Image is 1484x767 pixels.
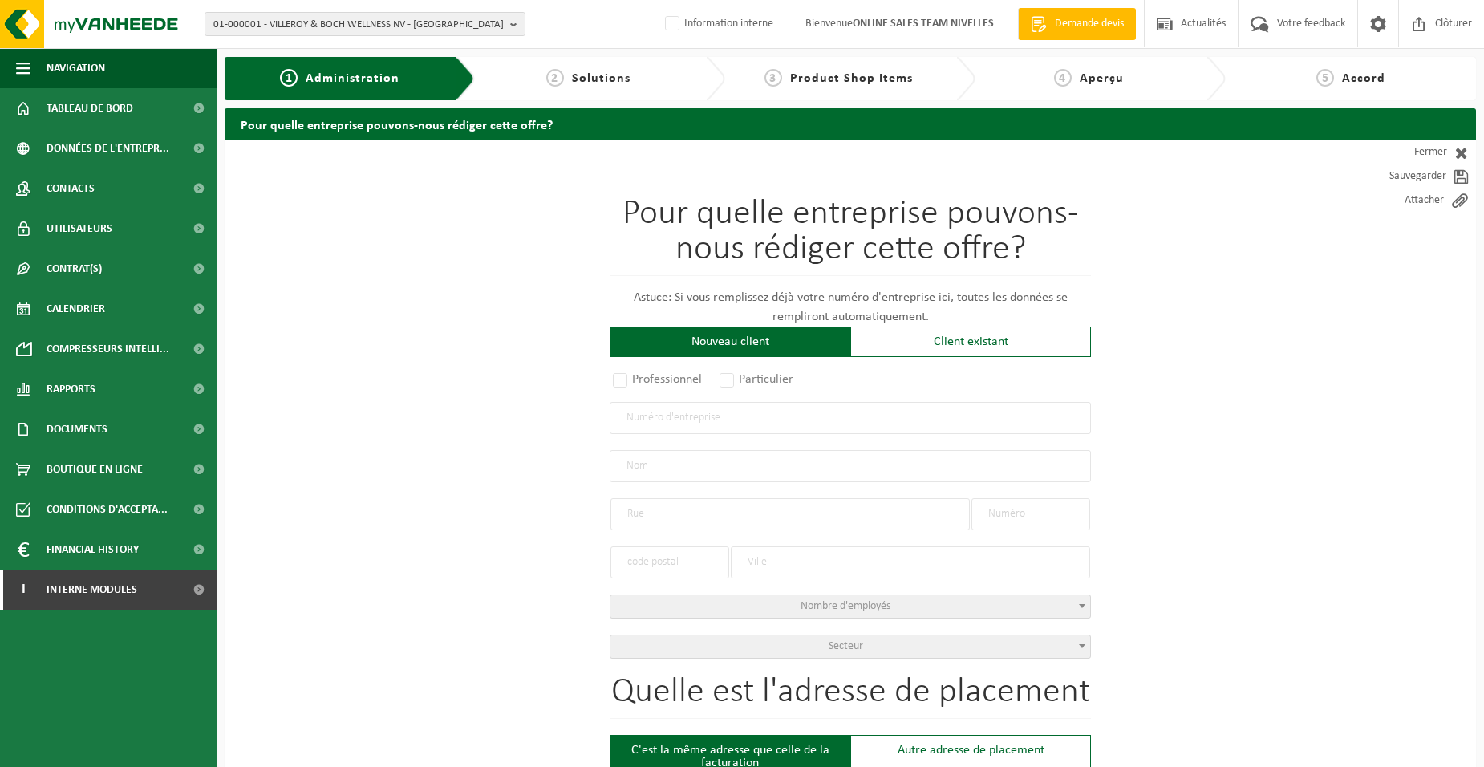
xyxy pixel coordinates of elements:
span: Interne modules [47,570,137,610]
a: Fermer [1332,140,1476,164]
span: Contacts [47,168,95,209]
label: Professionnel [610,368,707,391]
span: Accord [1342,72,1385,85]
input: Numéro [971,498,1090,530]
a: Attacher [1332,189,1476,213]
span: I [16,570,30,610]
a: 5Accord [1234,69,1468,88]
span: Rapports [47,369,95,409]
div: Nouveau client [610,327,850,357]
span: 1 [280,69,298,87]
a: 3Product Shop Items [733,69,943,88]
span: Compresseurs intelli... [47,329,169,369]
span: 01-000001 - VILLEROY & BOCH WELLNESS NV - [GEOGRAPHIC_DATA] [213,13,504,37]
h2: Pour quelle entreprise pouvons-nous rédiger cette offre? [225,108,1476,140]
label: Particulier [716,368,798,391]
span: Demande devis [1051,16,1128,32]
a: Sauvegarder [1332,164,1476,189]
p: Astuce: Si vous remplissez déjà votre numéro d'entreprise ici, toutes les données se rempliront a... [610,288,1091,327]
span: 4 [1054,69,1072,87]
strong: ONLINE SALES TEAM NIVELLES [853,18,994,30]
input: code postal [610,546,729,578]
span: 2 [546,69,564,87]
span: Boutique en ligne [47,449,143,489]
span: Administration [306,72,399,85]
a: 4Aperçu [983,69,1194,88]
span: Solutions [572,72,630,85]
span: Aperçu [1080,72,1124,85]
label: Information interne [662,12,773,36]
h1: Quelle est l'adresse de placement [610,675,1091,719]
span: Navigation [47,48,105,88]
input: Nom [610,450,1091,482]
a: 2Solutions [483,69,693,88]
span: Utilisateurs [47,209,112,249]
span: Conditions d'accepta... [47,489,168,530]
span: Données de l'entrepr... [47,128,169,168]
input: Rue [610,498,970,530]
span: 3 [764,69,782,87]
h1: Pour quelle entreprise pouvons-nous rédiger cette offre? [610,197,1091,276]
span: Nombre d'employés [801,600,890,612]
span: 5 [1316,69,1334,87]
span: Contrat(s) [47,249,102,289]
button: 01-000001 - VILLEROY & BOCH WELLNESS NV - [GEOGRAPHIC_DATA] [205,12,525,36]
input: Numéro d'entreprise [610,402,1091,434]
a: 1Administration [237,69,443,88]
span: Documents [47,409,107,449]
div: Client existant [850,327,1091,357]
a: Demande devis [1018,8,1136,40]
span: Financial History [47,530,139,570]
span: Calendrier [47,289,105,329]
span: Secteur [829,640,863,652]
span: Tableau de bord [47,88,133,128]
input: Ville [731,546,1090,578]
span: Product Shop Items [790,72,913,85]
